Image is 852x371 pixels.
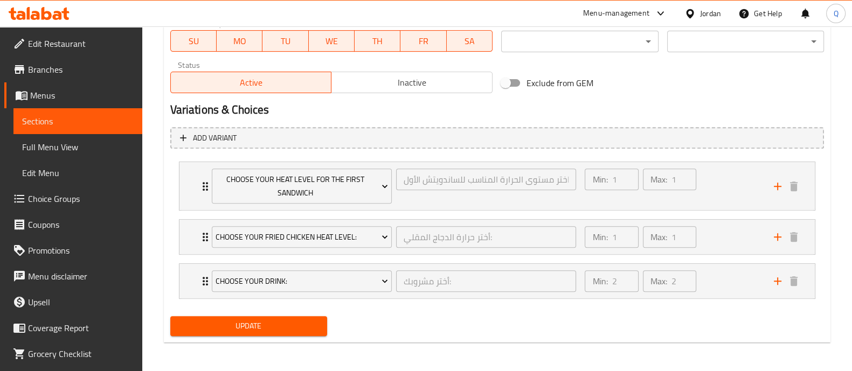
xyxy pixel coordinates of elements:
[4,82,142,108] a: Menus
[28,218,134,231] span: Coupons
[212,270,392,292] button: Choose Your Drink:
[501,31,658,52] div: ​
[13,160,142,186] a: Edit Menu
[4,341,142,367] a: Grocery Checklist
[28,192,134,205] span: Choice Groups
[400,30,446,52] button: FR
[30,89,134,102] span: Menus
[193,131,237,145] span: Add variant
[221,33,258,49] span: MO
[28,244,134,257] span: Promotions
[28,270,134,283] span: Menu disclaimer
[212,226,392,248] button: Choose Your Fried Chicken Heat Level:
[216,275,388,288] span: Choose Your Drink:
[216,230,388,244] span: Choose Your Fried Chicken Heat Level:
[4,263,142,289] a: Menu disclaimer
[22,166,134,179] span: Edit Menu
[336,75,488,90] span: Inactive
[170,102,824,118] h2: Variations & Choices
[28,321,134,334] span: Coverage Report
[770,178,786,194] button: add
[267,33,304,49] span: TU
[4,237,142,263] a: Promotions
[179,162,815,210] div: Expand
[13,134,142,160] a: Full Menu View
[170,127,824,149] button: Add variant
[4,31,142,57] a: Edit Restaurant
[13,108,142,134] a: Sections
[28,296,134,309] span: Upsell
[216,173,388,200] span: Choose Your Heat Level for the first sandwich
[650,275,667,288] p: Max:
[28,37,134,50] span: Edit Restaurant
[786,273,802,289] button: delete
[447,30,493,52] button: SA
[359,33,396,49] span: TH
[833,8,838,19] span: Q
[170,157,824,215] li: Expand
[770,273,786,289] button: add
[355,30,400,52] button: TH
[170,30,217,52] button: SU
[309,30,355,52] button: WE
[179,220,815,254] div: Expand
[650,173,667,186] p: Max:
[212,169,392,204] button: Choose Your Heat Level for the first sandwich
[451,33,488,49] span: SA
[179,264,815,298] div: Expand
[170,259,824,303] li: Expand
[650,230,667,243] p: Max:
[592,275,607,288] p: Min:
[262,30,308,52] button: TU
[4,315,142,341] a: Coverage Report
[770,229,786,245] button: add
[170,72,332,93] button: Active
[4,186,142,212] a: Choice Groups
[170,316,327,336] button: Update
[667,31,824,52] div: ​
[28,63,134,76] span: Branches
[22,141,134,153] span: Full Menu View
[175,33,212,49] span: SU
[700,8,721,19] div: Jordan
[405,33,442,49] span: FR
[592,230,607,243] p: Min:
[4,212,142,237] a: Coupons
[592,173,607,186] p: Min:
[583,7,649,20] div: Menu-management
[170,215,824,259] li: Expand
[786,178,802,194] button: delete
[4,289,142,315] a: Upsell
[175,75,328,90] span: Active
[527,76,593,89] span: Exclude from GEM
[217,30,262,52] button: MO
[4,57,142,82] a: Branches
[22,115,134,128] span: Sections
[28,347,134,360] span: Grocery Checklist
[313,33,350,49] span: WE
[179,319,318,333] span: Update
[331,72,493,93] button: Inactive
[786,229,802,245] button: delete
